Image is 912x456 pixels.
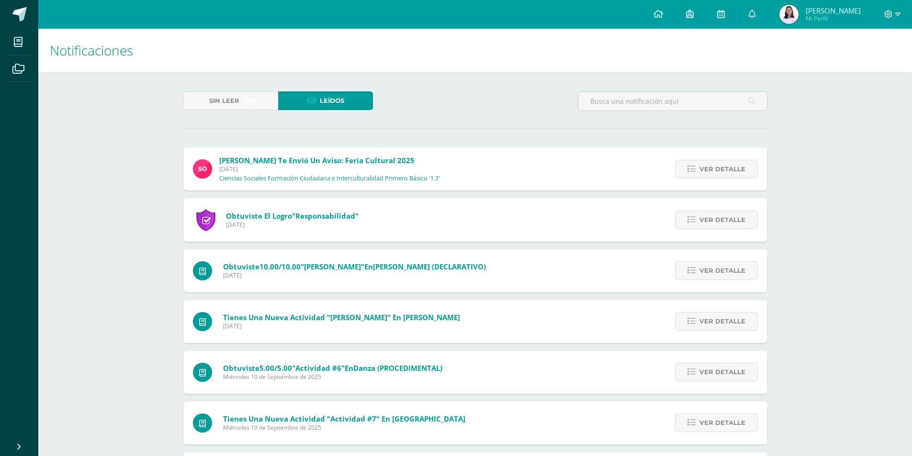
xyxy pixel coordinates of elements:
span: Sin leer [209,92,239,110]
span: Ver detalle [699,363,745,381]
input: Busca una notificación aquí [578,92,767,111]
span: [DATE] [223,322,460,330]
a: Sin leer(20) [183,91,278,110]
span: [DATE] [226,221,359,229]
span: Tienes una nueva actividad "Actividad #7" En [GEOGRAPHIC_DATA] [223,414,465,423]
span: [DATE] [219,165,440,173]
span: "[PERSON_NAME]" [301,262,364,271]
span: (20) [243,92,256,110]
span: Obtuviste en [223,262,486,271]
span: [PERSON_NAME] [806,6,861,15]
span: 10.00/10.00 [259,262,301,271]
span: Danza (PROCEDIMENTAL) [353,363,442,373]
span: Miércoles 10 de Septiembre de 2025 [223,423,465,432]
span: Tienes una nueva actividad "[PERSON_NAME]" En [PERSON_NAME] [223,312,460,322]
span: Ver detalle [699,262,745,279]
span: Leídos [320,92,344,110]
img: f209912025eb4cc0063bd43b7a978690.png [193,159,212,178]
span: "Actividad #6" [292,363,345,373]
p: Ciencias Sociales Formación Ciudadana e Interculturalidad Primero Básico '1.3' [219,175,440,182]
span: Ver detalle [699,414,745,432]
span: "Responsabilidad" [292,211,359,221]
span: Notificaciones [50,41,133,59]
span: Ver detalle [699,312,745,330]
span: Obtuviste en [223,363,442,373]
span: [PERSON_NAME] te envió un aviso: Feria Cultural 2025 [219,156,415,165]
span: [PERSON_NAME] (DECLARATIVO) [373,262,486,271]
img: b6fd20fa1eb48fce69be7f70f84718ff.png [779,5,799,24]
span: Miércoles 10 de Septiembre de 2025 [223,373,442,381]
span: [DATE] [223,271,486,279]
span: 5.00/5.00 [259,363,292,373]
a: Leídos [278,91,373,110]
span: Ver detalle [699,160,745,178]
span: Mi Perfil [806,14,861,22]
span: Obtuviste el logro [226,211,359,221]
span: Ver detalle [699,211,745,229]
